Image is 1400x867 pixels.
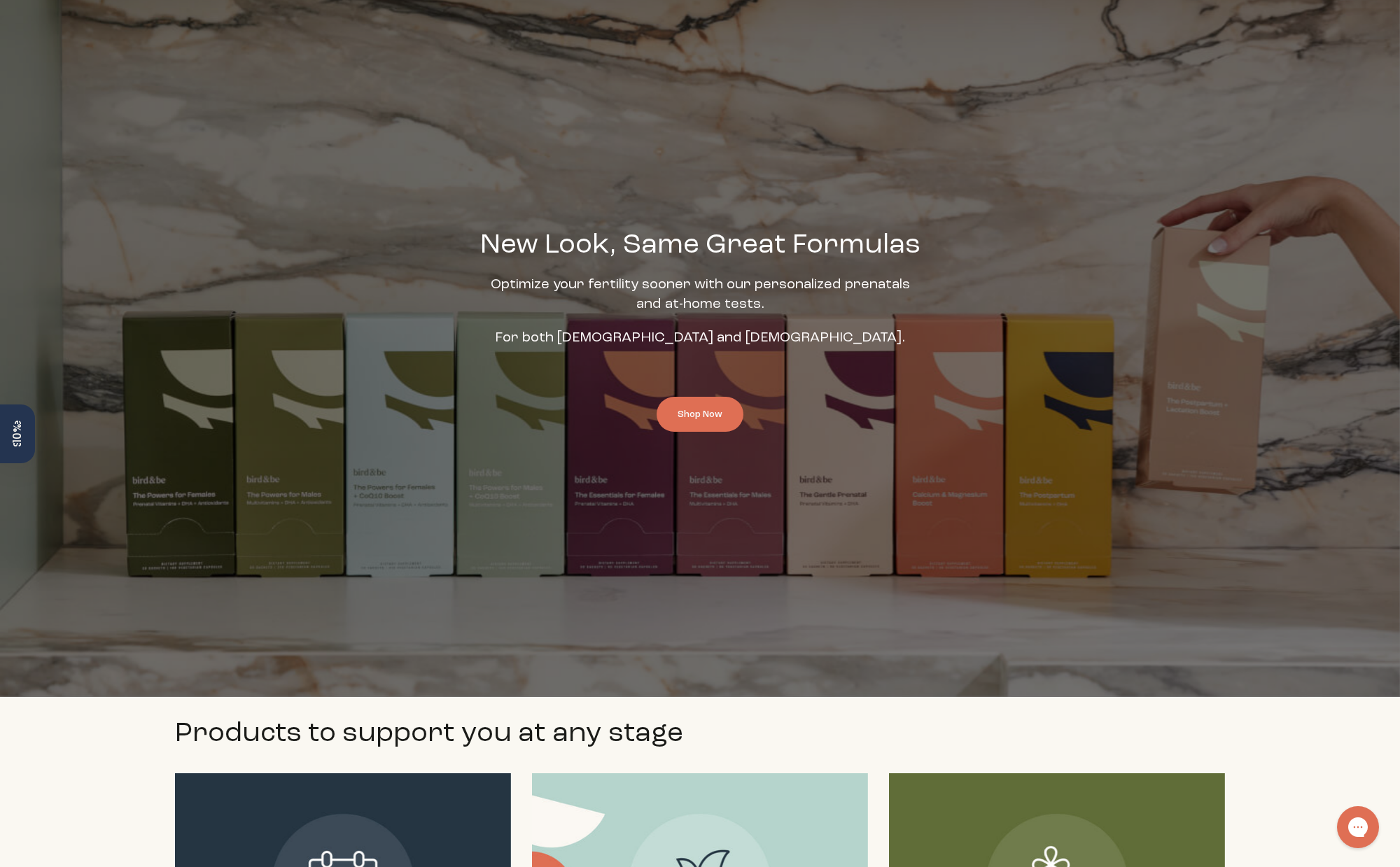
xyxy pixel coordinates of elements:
[1330,801,1386,853] iframe: Gorgias live chat messenger
[175,716,683,752] h2: Products to support you at any stage
[10,421,24,447] span: Save 10%
[479,275,920,314] p: Optimize your fertility sooner with our personalized prenatals and at-home tests.
[657,397,743,432] a: Shop Now
[479,328,920,348] p: For both [DEMOGRAPHIC_DATA] and [DEMOGRAPHIC_DATA].
[479,227,920,264] h2: New Look, Same Great Formulas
